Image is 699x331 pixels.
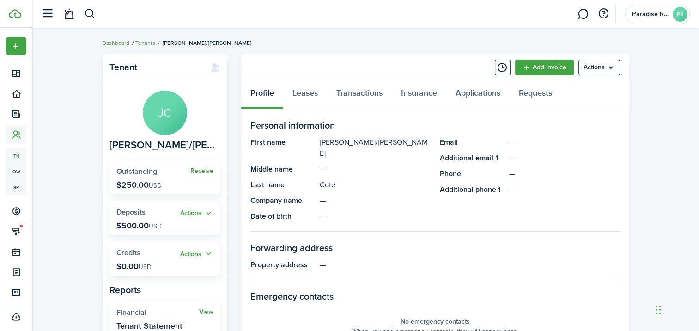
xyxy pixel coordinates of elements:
[283,81,327,109] a: Leases
[440,137,504,148] panel-main-title: Email
[135,39,155,47] a: Tenants
[116,321,182,331] widget-stats-description: Tenant Statement
[116,180,162,190] p: $250.00
[109,62,201,73] panel-main-title: Tenant
[250,137,315,159] panel-main-title: First name
[392,81,446,109] a: Insurance
[60,2,78,26] a: Notifications
[510,81,561,109] a: Requests
[250,164,315,175] panel-main-title: Middle name
[116,166,157,177] span: Outstanding
[116,207,146,217] span: Deposits
[673,7,687,22] avatar-text: PR
[180,208,213,219] button: Actions
[250,241,620,255] panel-main-section-title: Forwarding address
[39,5,56,23] button: Open sidebar
[632,11,669,18] span: Paradise Realty of Venice
[440,153,504,164] panel-main-title: Additional email 1
[6,179,26,195] a: sp
[596,6,611,22] button: Open resource center
[103,39,129,47] a: Dashboard
[495,60,511,75] button: Timeline
[149,221,162,231] span: USD
[116,221,162,230] p: $500.00
[149,181,162,190] span: USD
[574,2,592,26] a: Messaging
[320,179,431,190] panel-main-description: Cote
[116,247,140,258] span: Credits
[327,81,392,109] a: Transactions
[180,208,213,219] button: Open menu
[180,249,213,259] button: Open menu
[515,60,574,75] a: Add invoice
[9,9,21,18] img: TenantCloud
[656,296,661,324] div: Drag
[578,60,620,75] button: Open menu
[116,262,152,271] p: $0.00
[320,259,620,270] panel-main-description: —
[143,91,187,135] avatar-text: JC
[84,6,96,22] button: Search
[139,262,152,272] span: USD
[250,118,620,132] panel-main-section-title: Personal information
[320,211,431,222] panel-main-description: —
[440,184,504,195] panel-main-title: Additional phone 1
[320,164,431,175] panel-main-description: —
[6,37,26,55] button: Open menu
[653,287,699,331] iframe: Chat Widget
[401,317,470,326] panel-main-placeholder-title: No emergency contacts
[250,289,620,303] panel-main-section-title: Emergency contacts
[250,195,315,206] panel-main-title: Company name
[440,168,504,179] panel-main-title: Phone
[116,308,199,317] widget-stats-title: Financial
[199,308,213,316] a: View
[446,81,510,109] a: Applications
[250,179,315,190] panel-main-title: Last name
[6,164,26,179] a: ow
[250,259,315,270] panel-main-title: Property address
[6,148,26,164] a: tn
[109,140,216,151] span: John/Margaret Cote
[320,195,431,206] panel-main-description: —
[190,167,213,175] a: Receive
[109,283,220,297] panel-main-subtitle: Reports
[578,60,620,75] menu-btn: Actions
[250,211,315,222] panel-main-title: Date of birth
[163,39,251,47] span: [PERSON_NAME]/[PERSON_NAME]
[320,137,431,159] panel-main-description: [PERSON_NAME]/[PERSON_NAME]
[180,249,213,259] button: Actions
